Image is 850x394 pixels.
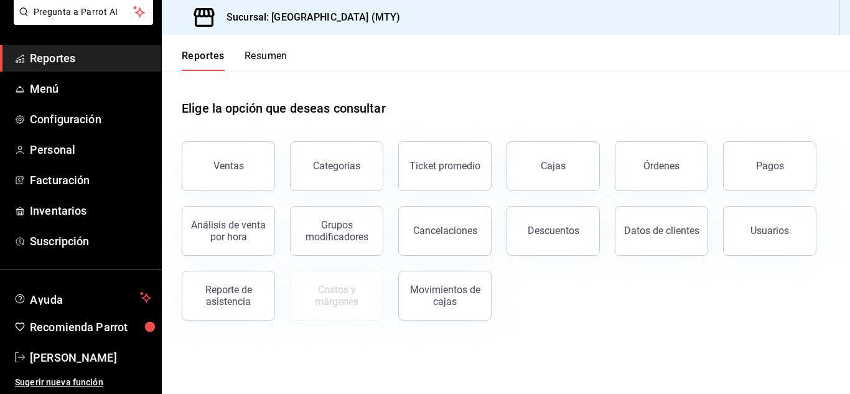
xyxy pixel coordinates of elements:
[213,160,244,172] div: Ventas
[290,206,383,256] button: Grupos modificadores
[9,14,153,27] a: Pregunta a Parrot AI
[30,202,151,219] span: Inventarios
[528,225,579,237] div: Descuentos
[723,141,816,191] button: Pagos
[313,160,360,172] div: Categorías
[298,284,375,307] div: Costos y márgenes
[182,99,386,118] h1: Elige la opción que deseas consultar
[298,219,375,243] div: Grupos modificadores
[30,290,135,305] span: Ayuda
[30,141,151,158] span: Personal
[541,160,566,172] div: Cajas
[30,80,151,97] span: Menú
[398,141,492,191] button: Ticket promedio
[398,271,492,321] button: Movimientos de cajas
[643,160,680,172] div: Órdenes
[182,141,275,191] button: Ventas
[34,6,134,19] span: Pregunta a Parrot AI
[507,141,600,191] button: Cajas
[290,271,383,321] button: Contrata inventarios para ver este reporte
[615,141,708,191] button: Órdenes
[245,50,287,71] button: Resumen
[182,271,275,321] button: Reporte de asistencia
[615,206,708,256] button: Datos de clientes
[30,111,151,128] span: Configuración
[30,349,151,366] span: [PERSON_NAME]
[507,206,600,256] button: Descuentos
[406,284,483,307] div: Movimientos de cajas
[30,233,151,250] span: Suscripción
[290,141,383,191] button: Categorías
[750,225,789,237] div: Usuarios
[413,225,477,237] div: Cancelaciones
[217,10,400,25] h3: Sucursal: [GEOGRAPHIC_DATA] (MTY)
[190,219,267,243] div: Análisis de venta por hora
[30,319,151,335] span: Recomienda Parrot
[409,160,480,172] div: Ticket promedio
[182,50,225,71] button: Reportes
[398,206,492,256] button: Cancelaciones
[30,172,151,189] span: Facturación
[190,284,267,307] div: Reporte de asistencia
[182,206,275,256] button: Análisis de venta por hora
[182,50,287,71] div: navigation tabs
[15,376,151,389] span: Sugerir nueva función
[624,225,699,237] div: Datos de clientes
[723,206,816,256] button: Usuarios
[30,50,151,67] span: Reportes
[756,160,784,172] div: Pagos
